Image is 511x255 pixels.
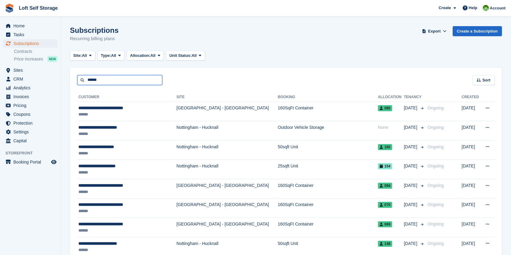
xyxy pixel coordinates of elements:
[490,5,506,11] span: Account
[176,198,278,218] td: [GEOGRAPHIC_DATA] - [GEOGRAPHIC_DATA]
[98,51,124,61] button: Type: All
[278,198,378,218] td: 160SqFt Container
[77,92,176,102] th: Customer
[3,22,57,30] a: menu
[3,30,57,39] a: menu
[427,144,444,149] span: Ongoing
[469,5,477,11] span: Help
[13,119,50,127] span: Protection
[278,160,378,179] td: 25sqft Unit
[278,92,378,102] th: Booking
[150,53,156,59] span: All
[13,110,50,119] span: Coupons
[404,202,418,208] span: [DATE]
[13,158,50,166] span: Booking Portal
[3,39,57,48] a: menu
[404,163,418,169] span: [DATE]
[3,128,57,136] a: menu
[82,53,87,59] span: All
[176,121,278,141] td: Nottingham - Hucknall
[176,102,278,121] td: [GEOGRAPHIC_DATA] - [GEOGRAPHIC_DATA]
[378,105,392,111] span: 085
[3,119,57,127] a: menu
[483,5,489,11] img: James Johnson
[461,92,481,102] th: Created
[13,39,50,48] span: Subscriptions
[278,179,378,199] td: 160SqFt Container
[453,26,502,36] a: Create a Subscription
[278,121,378,141] td: Outdoor Vehicle Storage
[378,202,392,208] span: 070
[461,140,481,160] td: [DATE]
[16,3,60,13] a: Loft Self Storage
[278,218,378,237] td: 160SqFt Container
[13,66,50,74] span: Sites
[461,179,481,199] td: [DATE]
[3,66,57,74] a: menu
[3,110,57,119] a: menu
[5,150,60,156] span: Storefront
[3,92,57,101] a: menu
[404,105,418,111] span: [DATE]
[13,136,50,145] span: Capital
[3,136,57,145] a: menu
[378,144,392,150] span: 165
[14,56,57,62] a: Price increases NEW
[47,56,57,62] div: NEW
[176,179,278,199] td: [GEOGRAPHIC_DATA] - [GEOGRAPHIC_DATA]
[427,125,444,130] span: Ongoing
[378,183,392,189] span: 094
[404,240,418,247] span: [DATE]
[13,84,50,92] span: Analytics
[427,105,444,110] span: Ongoing
[176,160,278,179] td: Nottingham - Hucknall
[3,84,57,92] a: menu
[14,49,57,54] a: Contracts
[166,51,205,61] button: Unit Status: All
[378,124,404,131] div: None
[427,183,444,188] span: Ongoing
[176,218,278,237] td: [GEOGRAPHIC_DATA] - [GEOGRAPHIC_DATA]
[50,158,57,166] a: Preview store
[461,160,481,179] td: [DATE]
[70,51,95,61] button: Site: All
[70,35,119,42] p: Recurring billing plans
[427,222,444,226] span: Ongoing
[3,75,57,83] a: menu
[130,53,150,59] span: Allocation:
[404,182,418,189] span: [DATE]
[101,53,111,59] span: Type:
[461,218,481,237] td: [DATE]
[378,221,392,227] span: 069
[421,26,448,36] button: Export
[404,92,425,102] th: Tenancy
[13,75,50,83] span: CRM
[461,102,481,121] td: [DATE]
[73,53,82,59] span: Site:
[439,5,451,11] span: Create
[3,158,57,166] a: menu
[13,92,50,101] span: Invoices
[13,22,50,30] span: Home
[404,221,418,227] span: [DATE]
[378,92,404,102] th: Allocation
[482,77,490,83] span: Sort
[13,128,50,136] span: Settings
[427,241,444,246] span: Ongoing
[427,202,444,207] span: Ongoing
[70,26,119,34] h1: Subscriptions
[13,101,50,110] span: Pricing
[404,124,418,131] span: [DATE]
[278,102,378,121] td: 160SqFt Container
[169,53,192,59] span: Unit Status:
[127,51,164,61] button: Allocation: All
[192,53,197,59] span: All
[278,140,378,160] td: 50sqft Unit
[176,140,278,160] td: Nottingham - Hucknall
[378,163,392,169] span: 154
[5,4,14,13] img: stora-icon-8386f47178a22dfd0bd8f6a31ec36ba5ce8667c1dd55bd0f319d3a0aa187defe.svg
[13,30,50,39] span: Tasks
[428,28,440,34] span: Export
[427,164,444,168] span: Ongoing
[176,92,278,102] th: Site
